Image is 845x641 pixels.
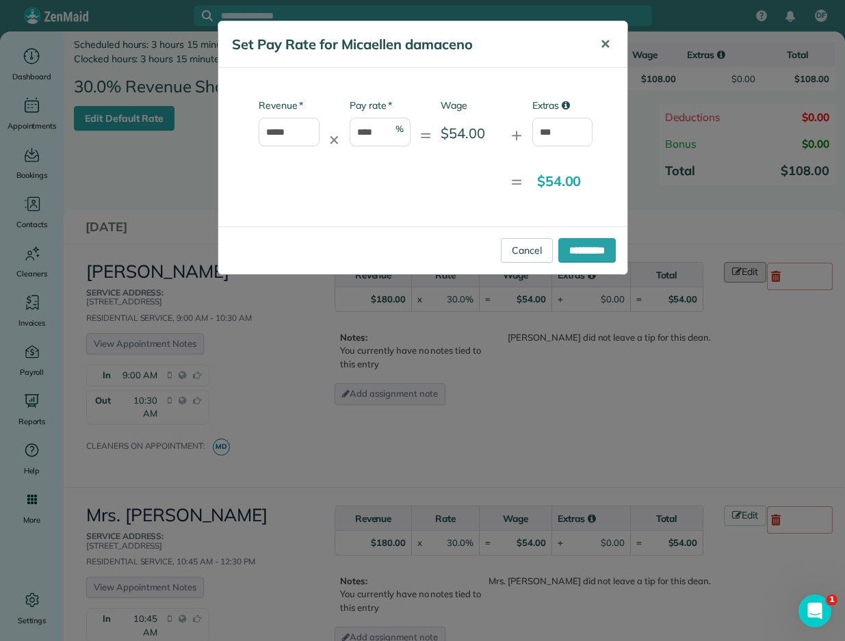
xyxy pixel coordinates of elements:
span: ✕ [600,36,610,52]
div: $54.00 [441,123,502,144]
h5: Set Pay Rate for Micaellen damaceno [232,35,581,54]
strong: $54.00 [537,172,582,189]
span: % [395,122,404,136]
span: 1 [827,594,837,605]
div: = [411,120,441,148]
label: Extras [532,99,593,112]
label: Pay rate [350,99,392,112]
iframe: Intercom live chat [798,594,831,627]
label: Revenue [259,99,303,112]
div: ✕ [320,130,350,151]
div: + [502,120,532,148]
div: = [502,167,532,195]
label: Wage [441,99,502,112]
a: Cancel [501,238,553,263]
